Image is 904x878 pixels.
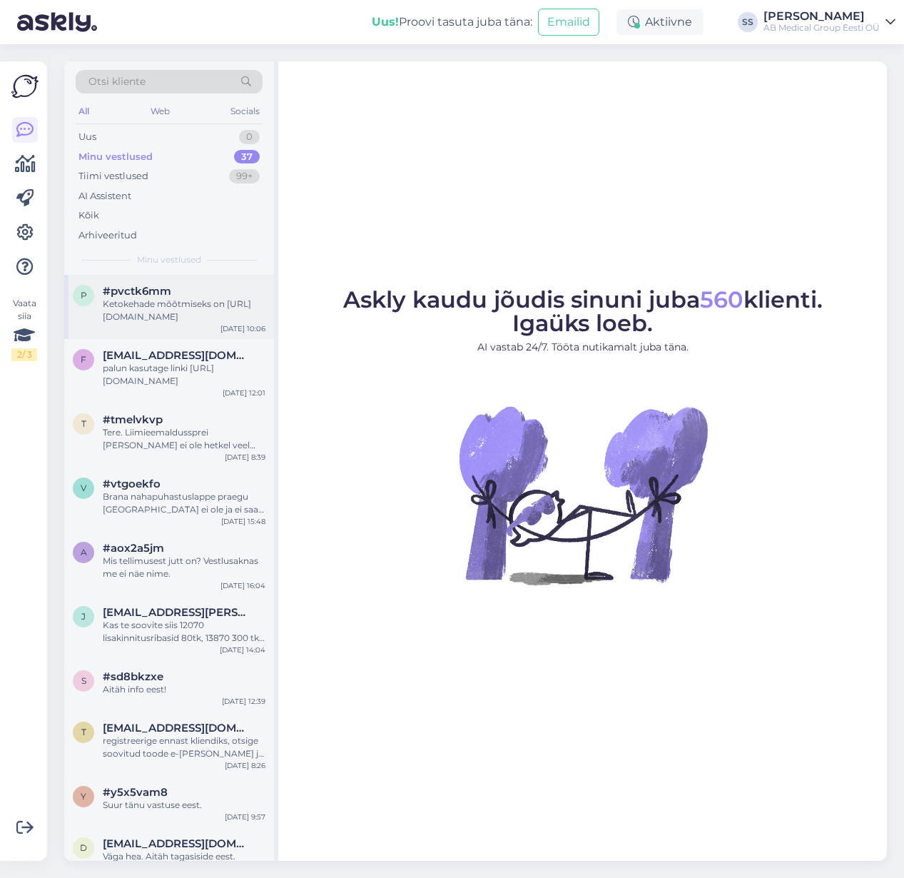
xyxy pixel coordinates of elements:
[11,297,37,361] div: Vaata siia
[76,102,92,121] div: All
[234,150,260,164] div: 37
[616,9,704,35] div: Aktiivne
[700,286,743,313] span: 560
[343,286,823,337] span: Askly kaudu jõudis sinuni juba klienti. Igaüks loeb.
[221,516,265,527] div: [DATE] 15:48
[81,418,86,429] span: t
[228,102,263,121] div: Socials
[78,150,153,164] div: Minu vestlused
[103,298,265,323] div: Ketokehade mõõtmiseks on [URL][DOMAIN_NAME]
[103,555,265,580] div: Mis tellimusest jutt on? Vestlusaknas me ei näe nime.
[225,812,265,822] div: [DATE] 9:57
[763,22,880,34] div: AB Medical Group Eesti OÜ
[81,290,87,301] span: p
[103,542,164,555] span: #aox2a5jm
[229,169,260,183] div: 99+
[223,388,265,398] div: [DATE] 12:01
[81,675,86,686] span: s
[103,683,265,696] div: Aitäh info eest!
[103,670,163,683] span: #sd8bkzxe
[372,14,532,31] div: Proovi tasuta juba täna:
[81,791,86,802] span: y
[454,366,711,623] img: No Chat active
[137,253,201,266] span: Minu vestlused
[78,169,148,183] div: Tiimi vestlused
[80,842,87,853] span: d
[103,722,251,735] span: tuijam73@gmail.com
[220,580,265,591] div: [DATE] 16:04
[222,696,265,707] div: [DATE] 12:39
[372,15,399,29] b: Uus!
[103,837,251,850] span: demo@askly.me
[103,426,265,452] div: Tere. Liimieemaldussprei [PERSON_NAME] ei ole hetkel veel Tervisekassa poolt kompenseeritavate me...
[148,102,173,121] div: Web
[103,606,251,619] span: janek.kapper@gmail.com
[78,130,96,144] div: Uus
[103,735,265,760] div: registreerige ennast kliendiks, otsige soovitud toode e-[PERSON_NAME] ja lisage ostukorvi.
[103,285,171,298] span: #pvctk6mm
[103,619,265,645] div: Kas te soovite siis 12070 lisakinnitusribasid 80tk, 13870 300 tk ja pasta 3 tk (pasta saame vormi...
[78,208,99,223] div: Kõik
[103,799,265,812] div: Suur tänu vastuse eest.
[103,478,161,490] span: #vtgoekfo
[538,9,599,36] button: Emailid
[81,483,86,493] span: v
[103,850,265,863] div: Väga hea. Aitäh tagasiside eest.
[763,11,895,34] a: [PERSON_NAME]AB Medical Group Eesti OÜ
[225,760,265,771] div: [DATE] 8:26
[220,323,265,334] div: [DATE] 10:06
[81,611,86,622] span: j
[738,12,758,32] div: SS
[225,452,265,463] div: [DATE] 8:39
[103,349,251,362] span: faiqusmani10@gmail.com
[220,645,265,655] div: [DATE] 14:04
[88,74,146,89] span: Otsi kliente
[239,130,260,144] div: 0
[343,340,823,355] p: AI vastab 24/7. Tööta nutikamalt juba täna.
[81,547,87,557] span: a
[103,490,265,516] div: Brana nahapuhastuslappe praegu [GEOGRAPHIC_DATA] ei ole ja ei saa läbi e-[PERSON_NAME] tellida.
[11,348,37,361] div: 2 / 3
[103,786,168,799] span: #y5x5vam8
[103,362,265,388] div: palun kasutage linki [URL][DOMAIN_NAME]
[11,73,39,100] img: Askly Logo
[103,413,163,426] span: #tmelvkvp
[81,354,86,365] span: f
[81,727,86,737] span: t
[763,11,880,22] div: [PERSON_NAME]
[78,189,131,203] div: AI Assistent
[78,228,137,243] div: Arhiveeritud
